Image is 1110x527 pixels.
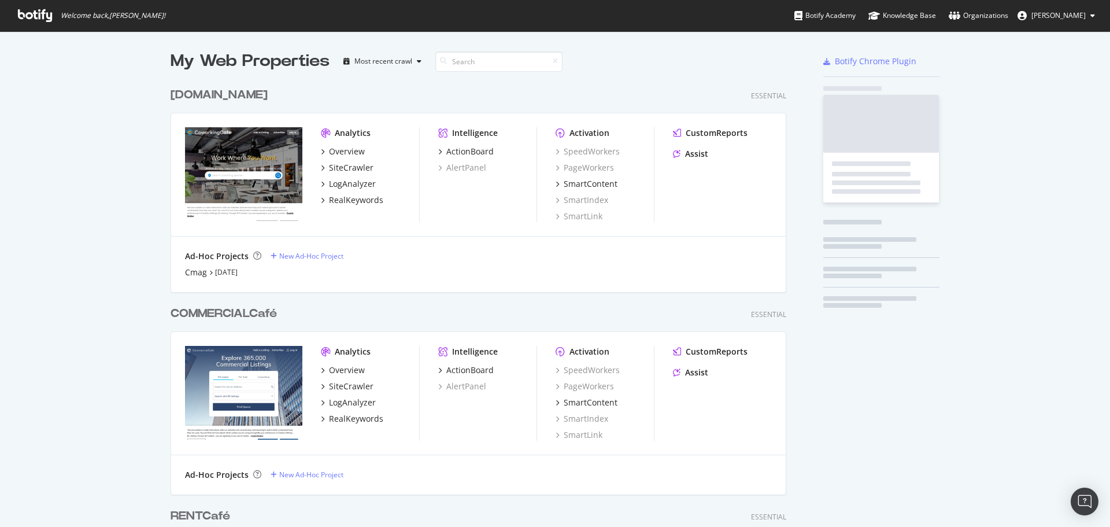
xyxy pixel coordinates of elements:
div: Overview [329,364,365,376]
a: Assist [673,367,708,378]
a: [DOMAIN_NAME] [171,87,272,104]
a: SiteCrawler [321,162,373,174]
a: SiteCrawler [321,381,373,392]
div: My Web Properties [171,50,330,73]
a: PageWorkers [556,162,614,174]
div: Botify Chrome Plugin [835,56,916,67]
div: Botify Academy [794,10,856,21]
a: SmartIndex [556,194,608,206]
a: AlertPanel [438,162,486,174]
a: SmartContent [556,178,617,190]
a: LogAnalyzer [321,178,376,190]
a: Cmag [185,267,207,278]
div: Ad-Hoc Projects [185,250,249,262]
div: Essential [751,309,786,319]
a: Assist [673,148,708,160]
a: SmartLink [556,211,602,222]
div: Open Intercom Messenger [1071,488,1098,515]
div: New Ad-Hoc Project [279,251,343,261]
button: [PERSON_NAME] [1008,6,1104,25]
div: Essential [751,512,786,522]
span: Welcome back, [PERSON_NAME] ! [61,11,165,20]
div: SiteCrawler [329,381,373,392]
div: SmartContent [564,178,617,190]
a: CustomReports [673,346,748,358]
a: New Ad-Hoc Project [271,470,343,480]
div: Analytics [335,127,371,139]
a: LogAnalyzer [321,397,376,408]
div: Intelligence [452,127,498,139]
button: Most recent crawl [339,52,426,71]
div: RealKeywords [329,194,383,206]
a: SmartLink [556,429,602,441]
div: Organizations [949,10,1008,21]
a: ActionBoard [438,364,494,376]
div: COMMERCIALCafé [171,305,277,322]
div: RENTCafé [171,508,230,525]
div: SiteCrawler [329,162,373,174]
div: ActionBoard [446,364,494,376]
a: RealKeywords [321,413,383,425]
a: Overview [321,146,365,157]
a: Botify Chrome Plugin [823,56,916,67]
a: SpeedWorkers [556,146,620,157]
div: Assist [685,367,708,378]
a: SmartIndex [556,413,608,425]
div: Activation [569,346,609,358]
div: New Ad-Hoc Project [279,470,343,480]
div: Knowledge Base [868,10,936,21]
div: Assist [685,148,708,160]
a: PageWorkers [556,381,614,392]
input: Search [435,51,563,72]
div: CustomReports [686,346,748,358]
div: Intelligence [452,346,498,358]
a: AlertPanel [438,381,486,392]
div: Ad-Hoc Projects [185,469,249,481]
a: COMMERCIALCafé [171,305,282,322]
a: CustomReports [673,127,748,139]
a: ActionBoard [438,146,494,157]
div: ActionBoard [446,146,494,157]
a: SpeedWorkers [556,364,620,376]
div: Most recent crawl [354,58,412,65]
div: LogAnalyzer [329,178,376,190]
div: Essential [751,91,786,101]
a: New Ad-Hoc Project [271,251,343,261]
div: CustomReports [686,127,748,139]
a: RealKeywords [321,194,383,206]
a: SmartContent [556,397,617,408]
span: Ruxandra Lapadatu [1031,10,1086,20]
img: coworkingcafe.com [185,127,302,221]
div: Overview [329,146,365,157]
div: LogAnalyzer [329,397,376,408]
div: Analytics [335,346,371,358]
a: [DATE] [215,267,238,277]
a: Overview [321,364,365,376]
div: [DOMAIN_NAME] [171,87,268,104]
div: RealKeywords [329,413,383,425]
a: RENTCafé [171,508,235,525]
img: commercialsearch.com [185,346,302,440]
div: Activation [569,127,609,139]
div: SmartContent [564,397,617,408]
